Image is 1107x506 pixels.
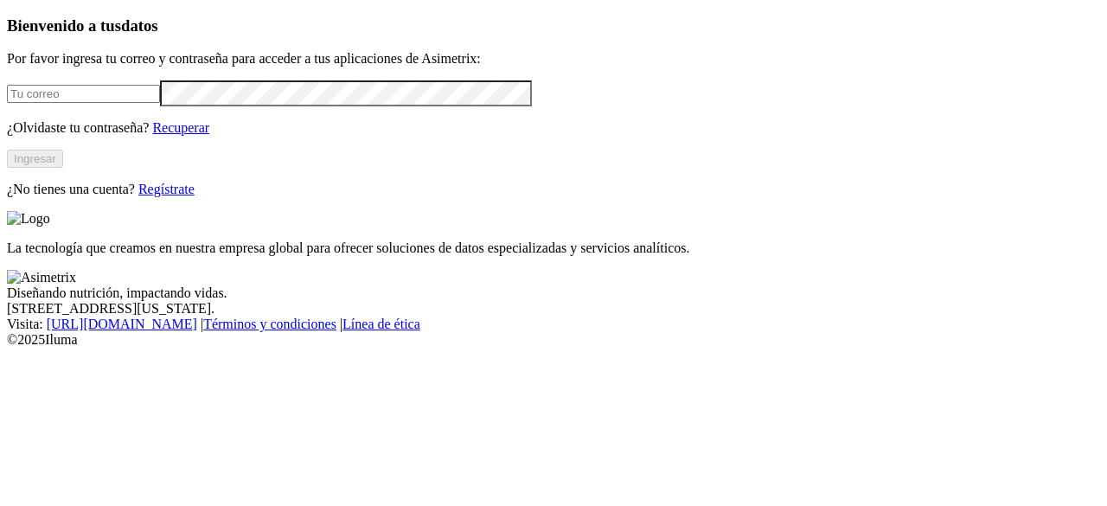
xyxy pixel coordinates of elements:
a: Línea de ética [342,317,420,331]
a: Recuperar [152,120,209,135]
p: Por favor ingresa tu correo y contraseña para acceder a tus aplicaciones de Asimetrix: [7,51,1100,67]
p: ¿No tienes una cuenta? [7,182,1100,197]
div: © 2025 Iluma [7,332,1100,348]
div: Visita : | | [7,317,1100,332]
p: ¿Olvidaste tu contraseña? [7,120,1100,136]
span: datos [121,16,158,35]
div: [STREET_ADDRESS][US_STATE]. [7,301,1100,317]
input: Tu correo [7,85,160,103]
h3: Bienvenido a tus [7,16,1100,35]
img: Asimetrix [7,270,76,285]
a: [URL][DOMAIN_NAME] [47,317,197,331]
img: Logo [7,211,50,227]
a: Regístrate [138,182,195,196]
a: Términos y condiciones [203,317,336,331]
p: La tecnología que creamos en nuestra empresa global para ofrecer soluciones de datos especializad... [7,240,1100,256]
button: Ingresar [7,150,63,168]
div: Diseñando nutrición, impactando vidas. [7,285,1100,301]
